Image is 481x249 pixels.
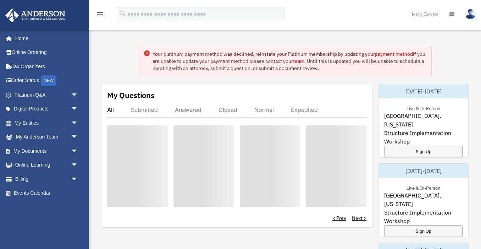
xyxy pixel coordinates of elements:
div: [DATE]-[DATE] [378,164,468,178]
span: arrow_drop_down [71,102,85,117]
a: Tax Organizers [5,59,89,74]
div: NEW [41,75,56,86]
a: My Anderson Teamarrow_drop_down [5,130,89,144]
span: arrow_drop_down [71,144,85,158]
a: menu [96,12,104,18]
div: Your platinum payment method was declined, reinstate your Platinum membership by updating your if... [153,50,426,72]
a: Platinum Q&Aarrow_drop_down [5,88,89,102]
a: Online Ordering [5,45,89,60]
span: Structure Implementation Workshop [384,129,463,146]
span: [GEOGRAPHIC_DATA], [US_STATE] [384,112,463,129]
div: Live & In-Person [401,184,446,191]
a: payment method [375,51,413,57]
div: All [107,106,114,113]
a: Next > [352,215,366,222]
span: Structure Implementation Workshop [384,208,463,225]
a: Online Learningarrow_drop_down [5,158,89,172]
div: Answered [175,106,201,113]
div: Expedited [291,106,318,113]
span: arrow_drop_down [71,130,85,145]
div: Submitted [131,106,158,113]
a: Order StatusNEW [5,74,89,88]
a: < Prev [332,215,346,222]
a: Home [5,31,85,45]
i: menu [96,10,104,18]
div: Closed [219,106,237,113]
a: My Documentsarrow_drop_down [5,144,89,158]
span: [GEOGRAPHIC_DATA], [US_STATE] [384,191,463,208]
div: Live & In-Person [401,104,446,112]
span: arrow_drop_down [71,158,85,173]
a: Events Calendar [5,186,89,200]
span: arrow_drop_down [71,172,85,186]
a: Billingarrow_drop_down [5,172,89,186]
div: My Questions [107,90,155,101]
a: Sign Up [384,146,463,157]
img: Anderson Advisors Platinum Portal [3,9,67,22]
img: User Pic [465,9,476,19]
span: arrow_drop_down [71,88,85,102]
a: team [293,58,304,64]
span: arrow_drop_down [71,116,85,130]
a: Sign Up [384,225,463,237]
div: [DATE]-[DATE] [378,84,468,98]
a: My Entitiesarrow_drop_down [5,116,89,130]
i: search [118,10,126,17]
div: Normal [254,106,274,113]
a: Digital Productsarrow_drop_down [5,102,89,116]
